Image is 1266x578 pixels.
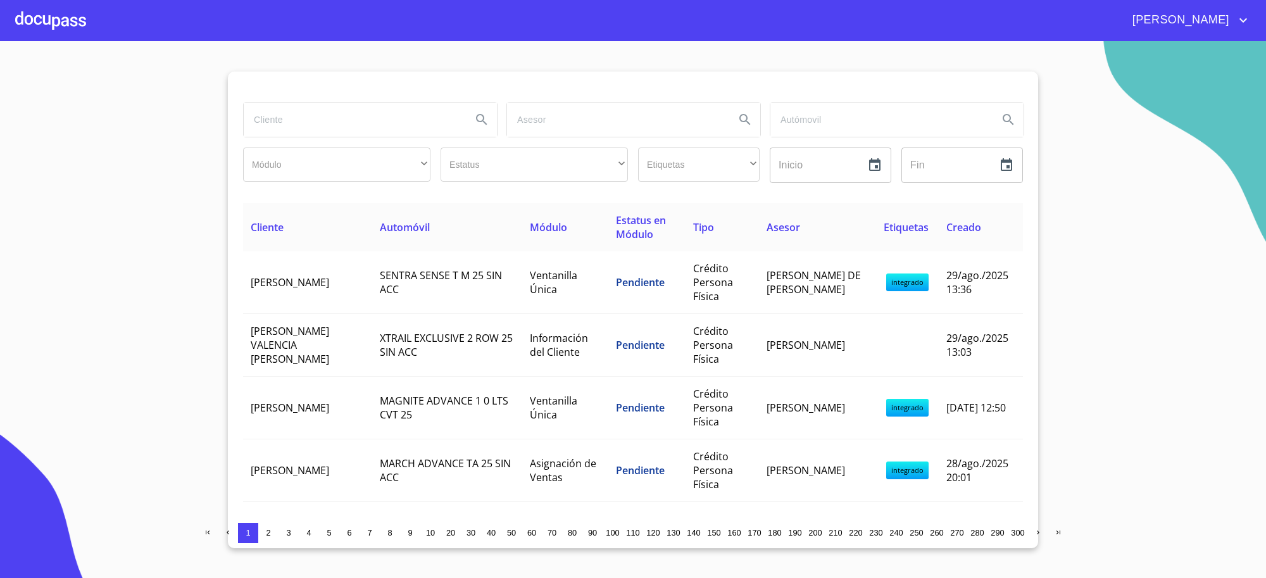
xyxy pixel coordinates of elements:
[767,338,845,352] span: [PERSON_NAME]
[825,523,846,543] button: 210
[646,528,660,537] span: 120
[387,528,392,537] span: 8
[805,523,825,543] button: 200
[744,523,765,543] button: 170
[441,523,461,543] button: 20
[548,528,556,537] span: 70
[946,268,1008,296] span: 29/ago./2025 13:36
[724,523,744,543] button: 160
[238,523,258,543] button: 1
[693,261,733,303] span: Crédito Persona Física
[542,523,562,543] button: 70
[246,528,250,537] span: 1
[906,523,927,543] button: 250
[663,523,684,543] button: 130
[481,523,501,543] button: 40
[299,523,319,543] button: 4
[886,523,906,543] button: 240
[339,523,360,543] button: 6
[380,268,502,296] span: SENTRA SENSE T M 25 SIN ACC
[251,463,329,477] span: [PERSON_NAME]
[993,104,1024,135] button: Search
[467,528,475,537] span: 30
[927,523,947,543] button: 260
[616,338,665,352] span: Pendiente
[866,523,886,543] button: 230
[643,523,663,543] button: 120
[420,523,441,543] button: 10
[367,528,372,537] span: 7
[446,528,455,537] span: 20
[1123,10,1236,30] span: [PERSON_NAME]
[946,401,1006,415] span: [DATE] 12:50
[950,528,963,537] span: 270
[258,523,279,543] button: 2
[522,523,542,543] button: 60
[568,528,577,537] span: 80
[306,528,311,537] span: 4
[347,528,351,537] span: 6
[768,528,781,537] span: 180
[603,523,623,543] button: 100
[408,528,412,537] span: 9
[251,220,284,234] span: Cliente
[327,528,331,537] span: 5
[889,528,903,537] span: 240
[501,523,522,543] button: 50
[507,528,516,537] span: 50
[808,528,822,537] span: 200
[1123,10,1251,30] button: account of current user
[380,394,508,422] span: MAGNITE ADVANCE 1 0 LTS CVT 25
[967,523,987,543] button: 280
[251,324,329,366] span: [PERSON_NAME] VALENCIA [PERSON_NAME]
[767,401,845,415] span: [PERSON_NAME]
[588,528,597,537] span: 90
[727,528,741,537] span: 160
[530,456,596,484] span: Asignación de Ventas
[788,528,801,537] span: 190
[507,103,725,137] input: search
[970,528,984,537] span: 280
[616,463,665,477] span: Pendiente
[884,220,929,234] span: Etiquetas
[467,104,497,135] button: Search
[748,528,761,537] span: 170
[266,528,270,537] span: 2
[606,528,619,537] span: 100
[562,523,582,543] button: 80
[947,523,967,543] button: 270
[380,331,513,359] span: XTRAIL EXCLUSIVE 2 ROW 25 SIN ACC
[1008,523,1028,543] button: 300
[770,103,988,137] input: search
[910,528,923,537] span: 250
[319,523,339,543] button: 5
[243,148,430,182] div: ​
[380,220,430,234] span: Automóvil
[767,220,800,234] span: Asesor
[623,523,643,543] button: 110
[707,528,720,537] span: 150
[930,528,943,537] span: 260
[987,523,1008,543] button: 290
[380,456,511,484] span: MARCH ADVANCE TA 25 SIN ACC
[1011,528,1024,537] span: 300
[693,449,733,491] span: Crédito Persona Física
[704,523,724,543] button: 150
[767,463,845,477] span: [PERSON_NAME]
[846,523,866,543] button: 220
[869,528,882,537] span: 230
[400,523,420,543] button: 9
[244,103,461,137] input: search
[487,528,496,537] span: 40
[946,220,981,234] span: Creado
[849,528,862,537] span: 220
[530,268,577,296] span: Ventanilla Única
[380,523,400,543] button: 8
[279,523,299,543] button: 3
[251,401,329,415] span: [PERSON_NAME]
[886,399,929,417] span: integrado
[785,523,805,543] button: 190
[730,104,760,135] button: Search
[251,275,329,289] span: [PERSON_NAME]
[946,331,1008,359] span: 29/ago./2025 13:03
